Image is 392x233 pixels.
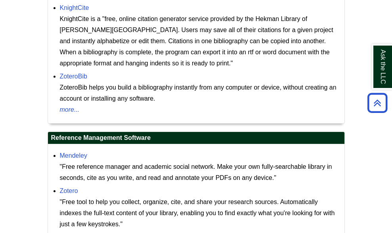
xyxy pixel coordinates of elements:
a: Zotero [60,187,78,194]
a: ZoteroBib [60,73,87,80]
div: ZoteroBib helps you build a bibliography instantly from any computer or device, without creating ... [60,82,340,104]
a: more... [60,104,340,115]
a: Back to Top [365,97,390,108]
h2: Reference Management Software [48,132,344,144]
div: KnightCite is a "free, online citation generator service provided by the Hekman Library of [PERSO... [60,13,340,69]
a: KnightCite [60,4,89,11]
div: "Free tool to help you collect, organize, cite, and share your research sources. Automatically in... [60,197,340,230]
div: "Free reference manager and academic social network. Make your own fully-searchable library in se... [60,161,340,183]
a: Mendeley [60,152,87,159]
